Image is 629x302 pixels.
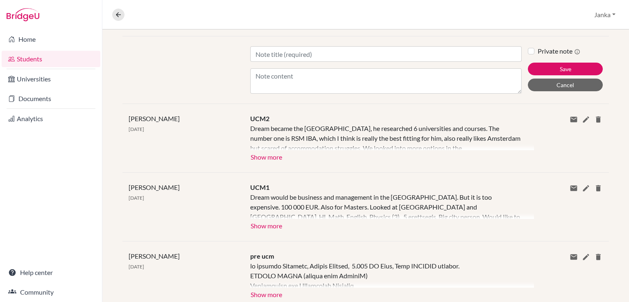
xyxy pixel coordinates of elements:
[250,261,522,288] div: lo ipsumdo Sitametc, Adipis Elitsed, 5.005 DO Eius, Temp INCIDID utlabor. ETDOLO MAGNA (aliqua en...
[2,71,100,87] a: Universities
[2,284,100,300] a: Community
[129,126,144,132] span: [DATE]
[250,46,522,62] input: Note title (required)
[7,8,39,21] img: Bridge-U
[250,124,522,150] div: Dream became the [GEOGRAPHIC_DATA], he researched 6 universities and courses. The number one is R...
[250,115,269,122] span: UCM2
[250,252,274,260] span: pre ucm
[250,219,283,231] button: Show more
[250,183,269,191] span: UCM1
[129,252,180,260] span: [PERSON_NAME]
[528,63,603,75] button: Save
[129,264,144,270] span: [DATE]
[538,46,580,56] label: Private note
[250,288,283,300] button: Show more
[129,195,144,201] span: [DATE]
[2,110,100,127] a: Analytics
[250,192,522,219] div: Dream would be business and management in the [GEOGRAPHIC_DATA]. But it is too expensive. 100 000...
[2,264,100,281] a: Help center
[2,51,100,67] a: Students
[129,115,180,122] span: [PERSON_NAME]
[129,183,180,191] span: [PERSON_NAME]
[591,7,619,23] button: Janka
[250,150,283,162] button: Show more
[528,79,603,91] button: Cancel
[2,31,100,47] a: Home
[2,90,100,107] a: Documents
